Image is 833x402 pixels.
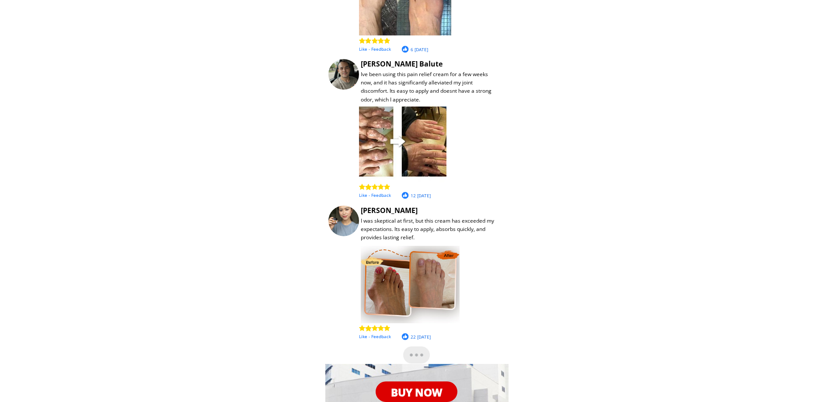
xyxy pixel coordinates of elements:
font: BUY NOW [391,385,442,399]
font: [PERSON_NAME] Balute [361,59,443,69]
font: Ive been using this pain relief cream for a few weeks now, and it has significantly alleviated my... [361,70,491,103]
font: Like - Feedback [359,192,391,198]
font: [PERSON_NAME] [361,206,418,215]
font: Like - Feedback [359,333,391,339]
font: Like - Feedback [359,46,391,52]
font: I was skeptical at first, but this cream has exceeded my expectations. Its easy to apply, absorbs... [361,217,494,241]
font: 22 [DATE] [411,334,431,340]
font: 12 [DATE] [411,192,431,199]
font: 6 [DATE] [411,46,428,52]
